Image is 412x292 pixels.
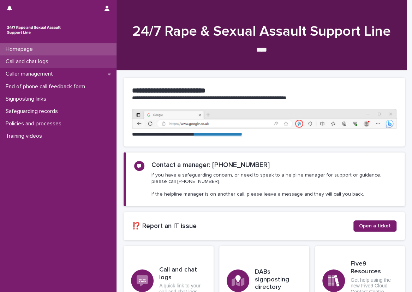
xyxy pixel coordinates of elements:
[3,120,67,127] p: Policies and processes
[132,222,353,230] h2: ⁉️ Report an IT issue
[353,220,396,232] a: Open a ticket
[255,268,302,291] h3: DABs signposting directory
[124,23,400,40] h1: 24/7 Rape & Sexual Assault Support Line
[3,71,59,77] p: Caller management
[3,133,48,139] p: Training videos
[3,96,52,102] p: Signposting links
[6,23,62,37] img: rhQMoQhaT3yELyF149Cw
[3,58,54,65] p: Call and chat logs
[151,161,270,169] h2: Contact a manager: [PHONE_NUMBER]
[132,109,396,129] img: https%3A%2F%2Fcdn.document360.io%2F0deca9d6-0dac-4e56-9e8f-8d9979bfce0e%2FImages%2FDocumentation%...
[3,83,91,90] p: End of phone call feedback form
[351,260,398,275] h3: Five9 Resources
[359,224,391,228] span: Open a ticket
[3,108,64,115] p: Safeguarding records
[159,266,206,281] h3: Call and chat logs
[151,172,396,198] p: If you have a safeguarding concern, or need to speak to a helpline manager for support or guidanc...
[3,46,38,53] p: Homepage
